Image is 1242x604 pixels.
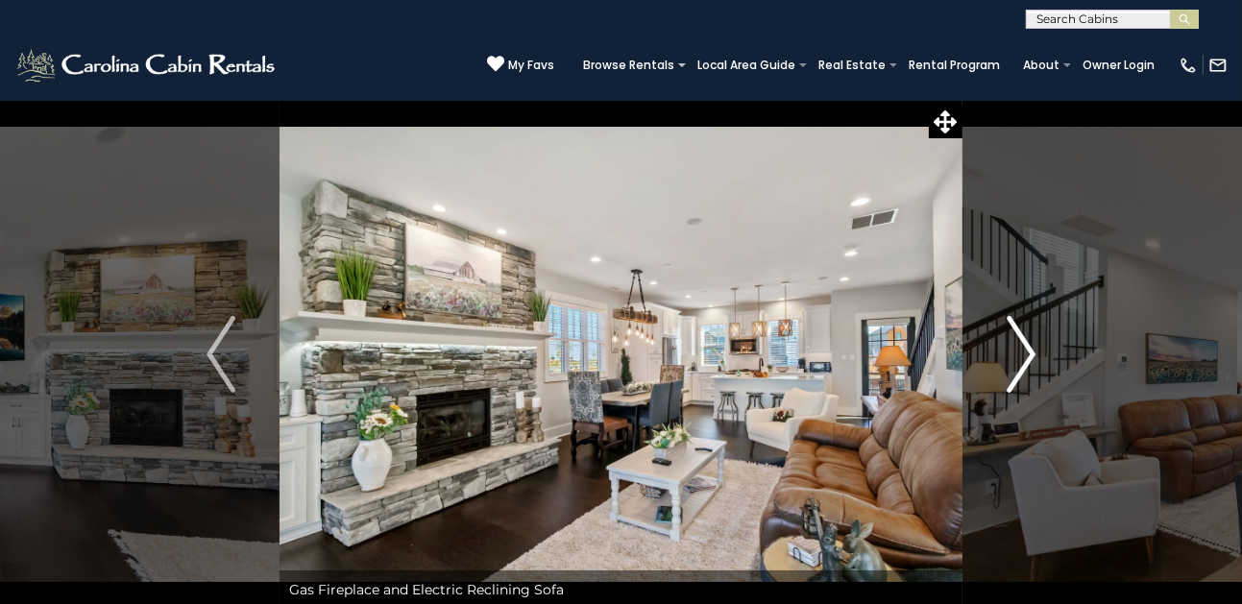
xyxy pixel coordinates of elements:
img: phone-regular-white.png [1179,56,1198,75]
a: My Favs [487,55,554,75]
img: mail-regular-white.png [1208,56,1228,75]
a: Rental Program [899,52,1010,79]
img: arrow [207,316,235,393]
a: Real Estate [809,52,895,79]
img: White-1-2.png [14,46,280,85]
img: arrow [1007,316,1035,393]
a: Browse Rentals [573,52,684,79]
a: Owner Login [1073,52,1164,79]
span: My Favs [508,57,554,74]
a: About [1013,52,1069,79]
a: Local Area Guide [688,52,805,79]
